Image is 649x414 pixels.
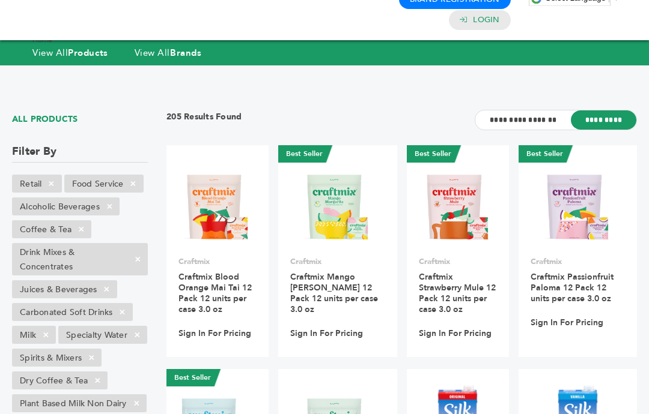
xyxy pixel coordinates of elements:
img: Craftmix Passionfruit Paloma 12 Pack 12 units per case 3.0 oz [534,161,621,248]
span: × [82,350,102,365]
span: × [128,252,148,266]
li: Plant Based Milk Non Dairy [12,394,147,412]
img: Craftmix Blood Orange Mai Tai 12 Pack 12 units per case 3.0 oz [174,161,261,248]
li: Food Service [64,175,144,193]
li: Alcoholic Beverages [12,197,120,215]
li: Carbonated Soft Drinks [12,303,133,321]
li: Milk [12,326,56,344]
a: Login [473,14,499,25]
li: Retail [12,175,62,193]
a: View AllProducts [32,47,108,59]
p: Craftmix [290,256,385,267]
h3: Filter By [12,144,148,162]
li: Drink Mixes & Concentrates [12,243,148,275]
span: × [123,176,143,191]
li: Juices & Beverages [12,280,117,298]
a: Sign In For Pricing [290,328,363,339]
strong: Brands [170,47,201,59]
strong: Products [68,47,108,59]
a: Craftmix Mango [PERSON_NAME] 12 Pack 12 units per case 3.0 oz [290,271,378,315]
p: Craftmix [531,256,625,267]
li: Coffee & Tea [12,220,91,238]
span: × [97,282,117,296]
a: Craftmix Strawberry Mule 12 Pack 12 units per case 3.0 oz [419,271,496,315]
span: × [36,328,56,342]
span: × [112,305,132,319]
span: × [72,222,91,236]
p: Craftmix [419,256,497,267]
p: Craftmix [178,256,257,267]
a: Sign In For Pricing [531,317,603,328]
span: × [100,199,120,214]
img: Craftmix Strawberry Mule 12 Pack 12 units per case 3.0 oz [414,161,501,248]
img: Craftmix Mango Margarita 12 Pack 12 units per case 3.0 oz [294,161,382,248]
li: Spirits & Mixers [12,349,102,367]
a: Craftmix Passionfruit Paloma 12 Pack 12 units per case 3.0 oz [531,271,614,304]
h3: 205 Results Found [166,111,242,130]
span: × [127,328,147,342]
a: Sign In For Pricing [178,328,251,339]
a: Sign In For Pricing [419,328,492,339]
span: × [41,176,61,191]
h1: ALL PRODUCTS [12,110,148,129]
span: × [127,396,147,410]
li: Specialty Water [58,326,147,344]
li: Dry Coffee & Tea [12,371,108,389]
a: View AllBrands [135,47,202,59]
span: × [88,373,108,388]
a: Craftmix Blood Orange Mai Tai 12 Pack 12 units per case 3.0 oz [178,271,252,315]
